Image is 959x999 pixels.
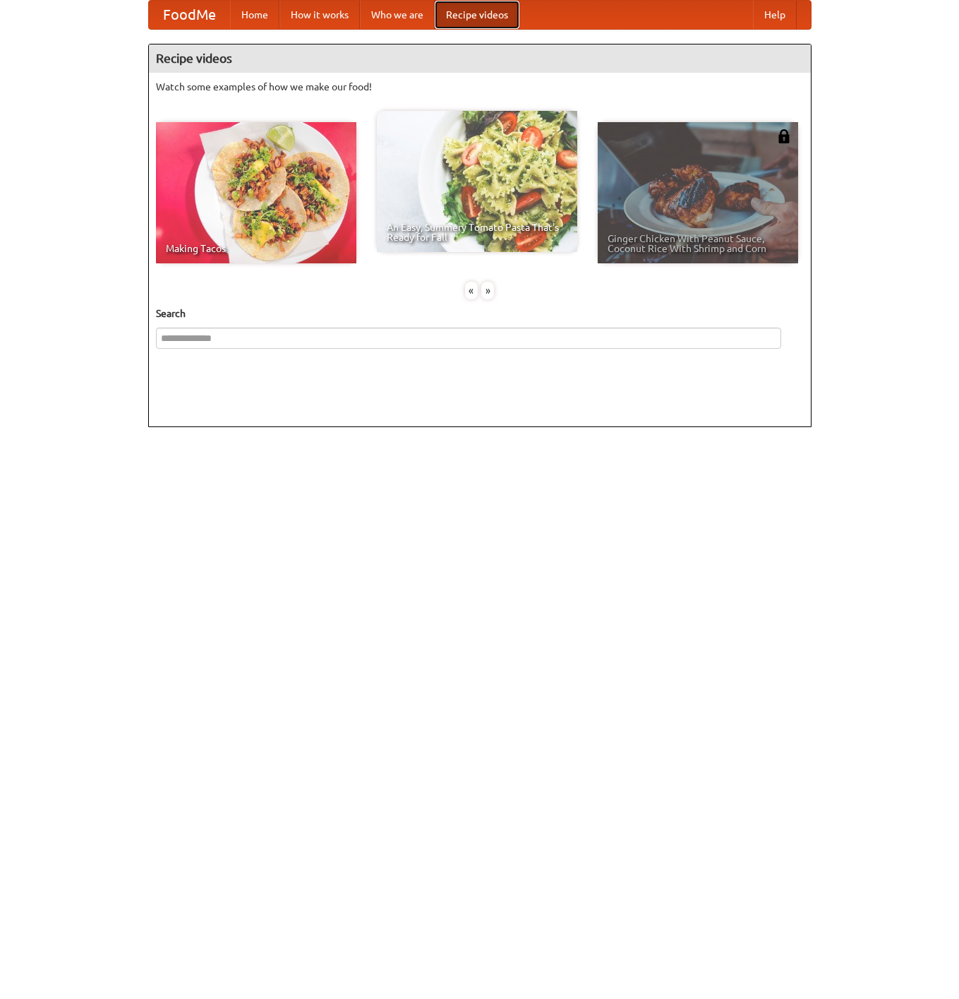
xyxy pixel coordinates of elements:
a: Making Tacos [156,122,356,263]
a: FoodMe [149,1,230,29]
span: Making Tacos [166,244,346,253]
a: Who we are [360,1,435,29]
div: » [481,282,494,299]
a: How it works [279,1,360,29]
a: Home [230,1,279,29]
img: 483408.png [777,129,791,143]
span: An Easy, Summery Tomato Pasta That's Ready for Fall [387,222,567,242]
h4: Recipe videos [149,44,811,73]
div: « [465,282,478,299]
p: Watch some examples of how we make our food! [156,80,804,94]
a: An Easy, Summery Tomato Pasta That's Ready for Fall [377,111,577,252]
a: Recipe videos [435,1,519,29]
h5: Search [156,306,804,321]
a: Help [753,1,797,29]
